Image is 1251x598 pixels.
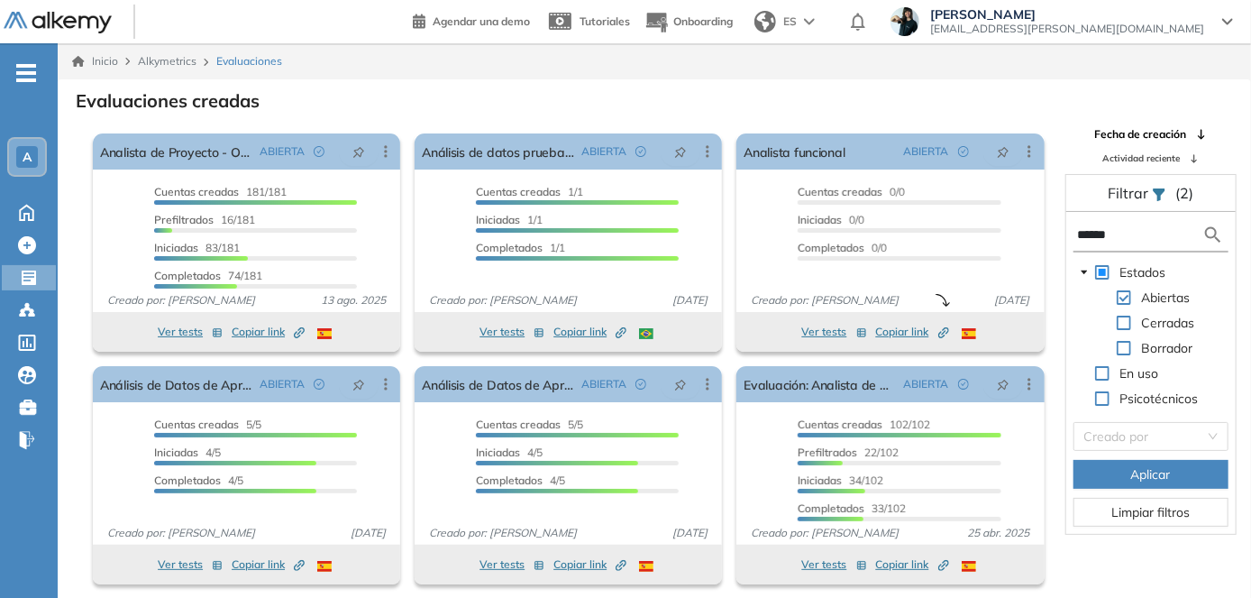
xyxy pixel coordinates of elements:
[476,213,543,226] span: 1/1
[479,554,544,575] button: Ver tests
[1120,391,1199,407] span: Psicotécnicos
[665,292,715,308] span: [DATE]
[744,292,906,308] span: Creado por: [PERSON_NAME]
[154,213,255,226] span: 16/181
[553,321,626,343] button: Copiar link
[4,12,112,34] img: Logo
[476,213,520,226] span: Iniciadas
[422,525,584,541] span: Creado por: [PERSON_NAME]
[876,324,949,340] span: Copiar link
[154,474,243,487] span: 4/5
[232,554,305,575] button: Copiar link
[673,14,733,28] span: Onboarding
[930,22,1204,36] span: [EMAIL_ADDRESS][PERSON_NAME][DOMAIN_NAME]
[1202,224,1224,246] img: search icon
[339,370,379,399] button: pushpin
[154,418,239,431] span: Cuentas creadas
[581,376,626,392] span: ABIERTA
[1142,315,1195,331] span: Cerradas
[798,185,905,198] span: 0/0
[1138,312,1199,334] span: Cerradas
[232,324,305,340] span: Copiar link
[744,366,896,402] a: Evaluación: Analista de Operaciones
[581,143,626,160] span: ABIERTA
[904,143,949,160] span: ABIERTA
[476,185,561,198] span: Cuentas creadas
[798,474,883,487] span: 34/102
[413,9,530,31] a: Agendar una demo
[997,377,1009,391] span: pushpin
[962,561,976,572] img: ESP
[317,328,332,339] img: ESP
[798,241,864,254] span: Completados
[661,370,700,399] button: pushpin
[216,53,282,69] span: Evaluaciones
[635,379,646,390] span: check-circle
[476,474,543,487] span: Completados
[798,501,864,515] span: Completados
[138,54,196,68] span: Alkymetrics
[876,557,949,573] span: Copiar link
[744,133,845,170] a: Analista funcional
[339,137,379,166] button: pushpin
[1120,264,1166,281] span: Estados
[958,379,969,390] span: check-circle
[317,561,332,572] img: ESP
[476,241,543,254] span: Completados
[260,376,305,392] span: ABIERTA
[154,241,240,254] span: 83/181
[232,557,305,573] span: Copiar link
[744,525,906,541] span: Creado por: [PERSON_NAME]
[100,133,252,170] a: Analista de Proyecto - OPS
[72,53,118,69] a: Inicio
[1108,184,1152,202] span: Filtrar
[158,321,223,343] button: Ver tests
[983,137,1023,166] button: pushpin
[961,525,1037,541] span: 25 abr. 2025
[1073,460,1228,489] button: Aplicar
[476,185,583,198] span: 1/1
[553,557,626,573] span: Copiar link
[798,418,930,431] span: 102/102
[930,7,1204,22] span: [PERSON_NAME]
[798,213,864,226] span: 0/0
[754,11,776,32] img: world
[958,146,969,157] span: check-circle
[1138,287,1194,308] span: Abiertas
[876,554,949,575] button: Copiar link
[1095,126,1187,143] span: Fecha de creación
[804,18,815,25] img: arrow
[1117,262,1170,283] span: Estados
[476,474,565,487] span: 4/5
[154,474,221,487] span: Completados
[644,3,733,41] button: Onboarding
[476,418,561,431] span: Cuentas creadas
[674,144,687,159] span: pushpin
[1080,268,1089,277] span: caret-down
[100,292,262,308] span: Creado por: [PERSON_NAME]
[314,146,324,157] span: check-circle
[154,269,262,282] span: 74/181
[154,446,221,459] span: 4/5
[802,321,867,343] button: Ver tests
[798,241,887,254] span: 0/0
[154,446,198,459] span: Iniciadas
[1103,152,1181,165] span: Actividad reciente
[798,418,882,431] span: Cuentas creadas
[639,561,653,572] img: ESP
[580,14,630,28] span: Tutoriales
[661,137,700,166] button: pushpin
[798,185,882,198] span: Cuentas creadas
[997,144,1009,159] span: pushpin
[154,185,239,198] span: Cuentas creadas
[422,133,574,170] a: Análisis de datos prueba portugués
[1117,388,1202,409] span: Psicotécnicos
[1117,363,1163,384] span: En uso
[232,321,305,343] button: Copiar link
[798,446,857,459] span: Prefiltrados
[422,366,574,402] a: Análisis de Datos de Aprendizaje
[422,292,584,308] span: Creado por: [PERSON_NAME]
[154,269,221,282] span: Completados
[639,328,653,339] img: BRA
[876,321,949,343] button: Copiar link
